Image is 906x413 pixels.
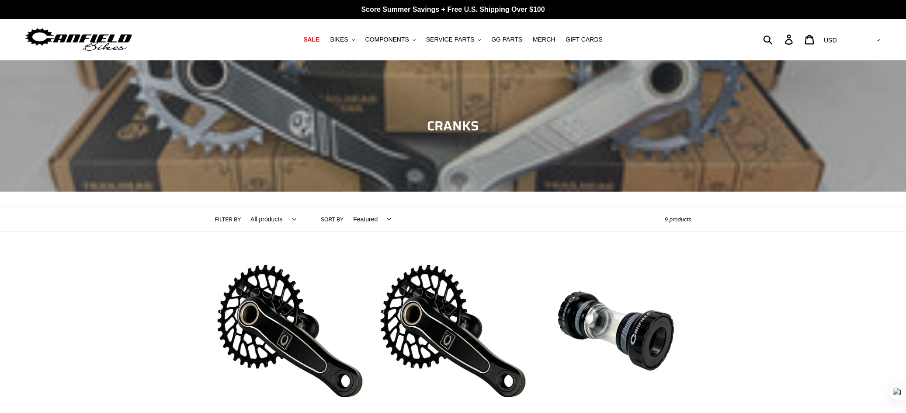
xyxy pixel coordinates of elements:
[303,36,319,43] span: SALE
[361,34,420,45] button: COMPONENTS
[215,216,241,224] label: Filter by
[427,115,479,136] span: CRANKS
[566,36,603,43] span: GIFT CARDS
[491,36,522,43] span: GG PARTS
[24,26,133,53] img: Canfield Bikes
[528,34,559,45] a: MERCH
[426,36,474,43] span: SERVICE PARTS
[768,30,790,49] input: Search
[365,36,409,43] span: COMPONENTS
[533,36,555,43] span: MERCH
[299,34,324,45] a: SALE
[326,34,359,45] button: BIKES
[561,34,607,45] a: GIFT CARDS
[330,36,348,43] span: BIKES
[665,216,691,223] span: 9 products
[487,34,527,45] a: GG PARTS
[422,34,485,45] button: SERVICE PARTS
[321,216,344,224] label: Sort by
